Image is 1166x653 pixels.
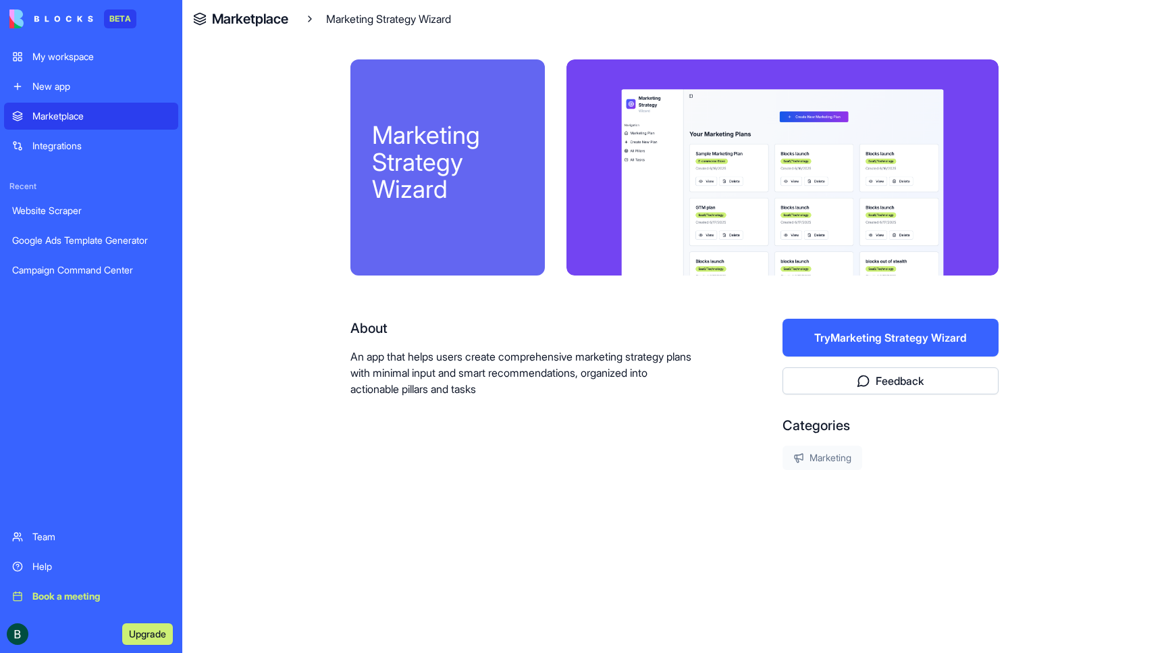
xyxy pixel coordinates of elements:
[372,122,523,203] div: Marketing Strategy Wizard
[4,227,178,254] a: Google Ads Template Generator
[32,109,170,123] div: Marketplace
[122,623,173,645] button: Upgrade
[4,197,178,224] a: Website Scraper
[4,257,178,284] a: Campaign Command Center
[4,103,178,130] a: Marketplace
[32,560,170,573] div: Help
[783,319,999,357] button: TryMarketing Strategy Wizard
[32,590,170,603] div: Book a meeting
[122,627,173,640] a: Upgrade
[32,50,170,63] div: My workspace
[4,132,178,159] a: Integrations
[12,204,170,217] div: Website Scraper
[350,348,696,397] p: An app that helps users create comprehensive marketing strategy plans with minimal input and smar...
[304,11,451,27] div: Marketing Strategy Wizard
[4,583,178,610] a: Book a meeting
[350,319,696,338] div: About
[7,623,28,645] img: ACg8ocJkgmt8YeIkoNv-_XPONnDbv_974glzqL46mKJkrGc_7YgWUw=s96-c
[4,523,178,550] a: Team
[4,73,178,100] a: New app
[32,80,170,93] div: New app
[12,263,170,277] div: Campaign Command Center
[9,9,93,28] img: logo
[12,234,170,247] div: Google Ads Template Generator
[212,9,288,28] a: Marketplace
[32,530,170,544] div: Team
[104,9,136,28] div: BETA
[783,367,999,394] button: Feedback
[783,416,999,435] div: Categories
[4,43,178,70] a: My workspace
[783,446,862,470] div: Marketing
[4,181,178,192] span: Recent
[4,553,178,580] a: Help
[9,9,136,28] a: BETA
[32,139,170,153] div: Integrations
